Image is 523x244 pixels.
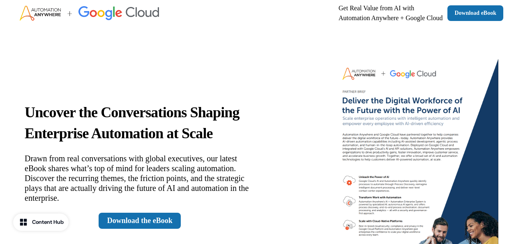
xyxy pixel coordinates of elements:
[25,104,240,142] strong: Uncover the Conversations Shaping Enterprise Automation at Scale
[339,3,442,23] p: Get Real Value from AI with Automation Anywhere + Google Cloud
[32,218,64,226] div: Content Hub
[13,214,69,231] button: Content Hub
[99,213,181,229] a: Download the eBook
[447,5,503,21] a: Download eBook
[25,153,255,203] p: Drawn from real conversations with global executives, our latest eBook shares what’s top of mind ...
